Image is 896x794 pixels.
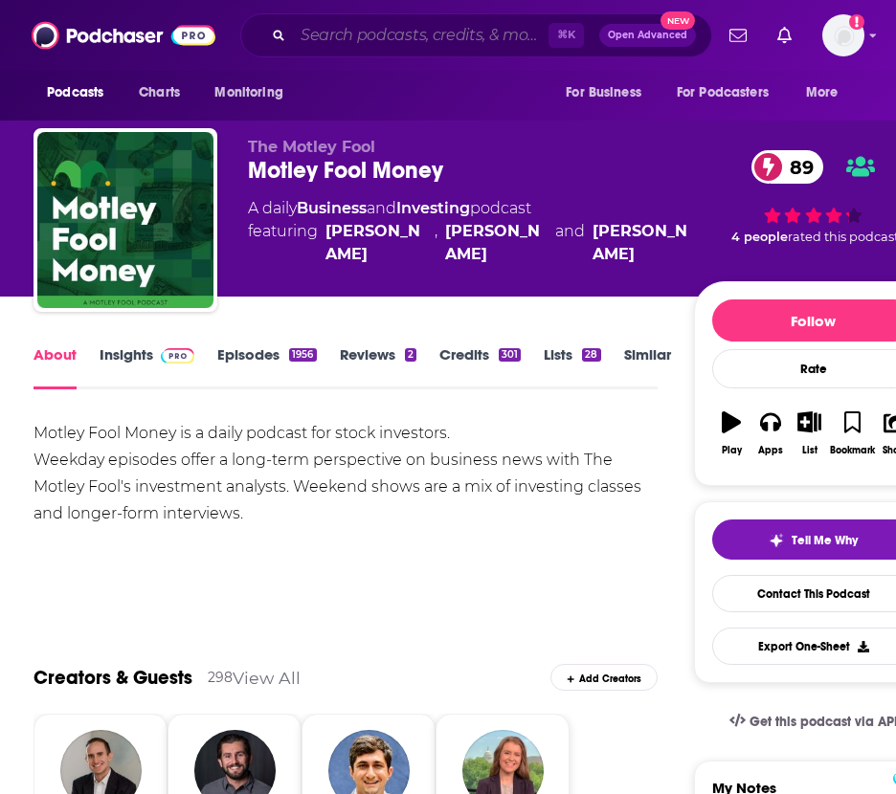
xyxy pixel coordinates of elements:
a: About [34,345,77,389]
div: Bookmark [830,445,875,456]
div: Play [722,445,742,456]
span: For Podcasters [677,79,769,106]
span: New [661,11,695,30]
a: Creators & Guests [34,666,192,690]
div: List [802,445,818,456]
a: [PERSON_NAME] [593,220,694,266]
span: Tell Me Why [792,533,858,548]
a: Similar [624,345,671,389]
a: Charts [126,75,191,111]
span: and [367,199,396,217]
button: open menu [793,75,862,111]
span: Logged in as patiencebaldacci [822,14,864,56]
a: Ricky Mulvey [445,220,547,266]
a: Episodes1956 [217,345,316,389]
span: 89 [771,150,823,184]
button: List [790,399,829,468]
div: 1956 [289,348,316,362]
span: Podcasts [47,79,103,106]
div: 28 [582,348,600,362]
span: More [806,79,839,106]
a: Lists28 [544,345,600,389]
a: Investing [396,199,470,217]
img: Motley Fool Money [37,132,213,308]
img: Podchaser - Follow, Share and Rate Podcasts [32,17,215,54]
span: Open Advanced [608,31,687,40]
span: and [555,220,585,266]
div: Motley Fool Money is a daily podcast for stock investors. Weekday episodes offer a long-term pers... [34,420,658,527]
a: 89 [751,150,823,184]
a: View All [233,668,301,688]
a: InsightsPodchaser Pro [100,345,194,389]
img: User Profile [822,14,864,56]
a: Credits301 [439,345,521,389]
input: Search podcasts, credits, & more... [293,20,549,51]
button: Play [712,399,751,468]
button: Show profile menu [822,14,864,56]
a: Business [297,199,367,217]
span: Monitoring [214,79,282,106]
button: Bookmark [829,399,876,468]
span: Charts [139,79,180,106]
div: Apps [758,445,783,456]
span: For Business [566,79,641,106]
button: open menu [201,75,307,111]
button: Apps [750,399,790,468]
div: A daily podcast [248,197,693,266]
span: ⌘ K [549,23,584,48]
span: The Motley Fool [248,138,375,156]
a: [PERSON_NAME] [325,220,427,266]
div: 301 [499,348,521,362]
button: Open AdvancedNew [599,24,696,47]
button: open menu [664,75,796,111]
a: Show notifications dropdown [770,19,799,52]
div: Add Creators [550,664,658,691]
a: Reviews2 [340,345,416,389]
a: Show notifications dropdown [722,19,754,52]
div: Search podcasts, credits, & more... [240,13,712,57]
button: open menu [552,75,665,111]
img: Podchaser Pro [161,348,194,364]
span: , [435,220,437,266]
span: 4 people [731,230,788,244]
svg: Add a profile image [849,14,864,30]
div: 298 [208,669,233,686]
button: open menu [34,75,128,111]
span: featuring [248,220,693,266]
div: 2 [405,348,416,362]
img: tell me why sparkle [769,533,784,548]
